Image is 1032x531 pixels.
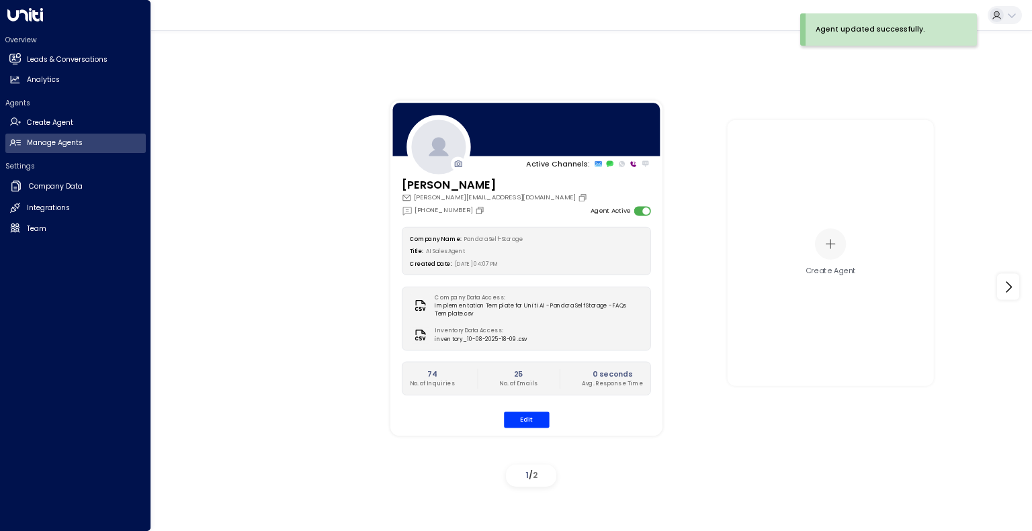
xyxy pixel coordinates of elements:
[27,54,107,65] h2: Leads & Conversations
[5,35,146,45] h2: Overview
[591,206,630,215] label: Agent Active
[533,469,537,481] span: 2
[464,236,522,243] span: Pandora Self-Storage
[5,161,146,171] h2: Settings
[5,113,146,132] a: Create Agent
[27,138,83,148] h2: Manage Agents
[409,369,455,379] h2: 74
[499,369,537,379] h2: 25
[426,248,466,256] span: AI Sales Agent
[582,369,643,379] h2: 0 seconds
[401,205,486,215] div: [PHONE_NUMBER]
[401,193,589,202] div: [PERSON_NAME][EMAIL_ADDRESS][DOMAIN_NAME]
[27,75,60,85] h2: Analytics
[5,134,146,153] a: Manage Agents
[29,181,83,192] h2: Company Data
[435,336,527,344] span: inventory_10-08-2025-18-09.csv
[503,412,549,428] button: Edit
[409,236,461,243] label: Company Name:
[5,199,146,218] a: Integrations
[506,465,556,487] div: /
[409,261,451,269] label: Created Date:
[5,50,146,69] a: Leads & Conversations
[409,379,455,387] p: No. of Inquiries
[27,203,70,213] h2: Integrations
[526,158,590,169] p: Active Channels:
[5,70,146,90] a: Analytics
[5,219,146,238] a: Team
[5,176,146,197] a: Company Data
[582,379,643,387] p: Avg. Response Time
[499,379,537,387] p: No. of Emails
[475,205,487,215] button: Copy
[525,469,529,481] span: 1
[5,98,146,108] h2: Agents
[435,327,522,335] label: Inventory Data Access:
[27,224,46,234] h2: Team
[435,302,643,318] span: Implementation Template for Uniti AI - Pandora Self Storage - FAQs Template.csv
[578,193,590,202] button: Copy
[409,248,423,256] label: Title:
[435,293,638,301] label: Company Data Access:
[401,177,589,193] h3: [PERSON_NAME]
[806,266,856,277] div: Create Agent
[454,261,499,269] span: [DATE] 04:07 PM
[816,24,925,35] div: Agent updated successfully.
[27,117,73,128] h2: Create Agent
